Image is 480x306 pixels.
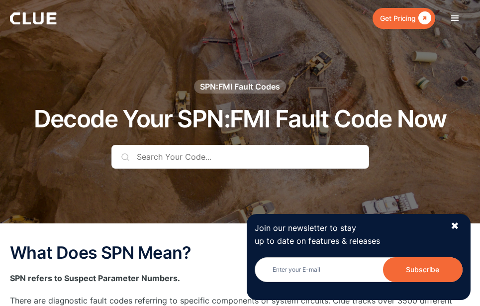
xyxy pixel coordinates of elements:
[34,106,447,132] h1: Decode Your SPN:FMI Fault Code Now
[383,257,463,282] input: Subscribe
[200,81,280,92] div: SPN:FMI Fault Codes
[373,8,435,28] a: Get Pricing
[451,220,459,232] div: ✖
[416,12,431,24] div: 
[255,222,442,247] p: Join our newsletter to stay up to date on features & releases
[440,3,470,33] div: menu
[255,257,463,282] input: Enter your E-mail
[380,12,416,24] div: Get Pricing
[255,257,463,292] form: Newsletter
[10,243,470,262] h2: What Does SPN Mean?
[111,145,369,169] input: Search Your Code...
[10,273,180,283] strong: SPN refers to Suspect Parameter Numbers.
